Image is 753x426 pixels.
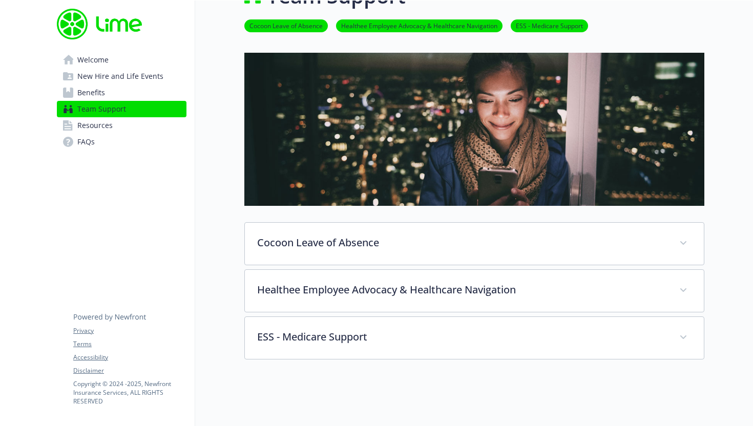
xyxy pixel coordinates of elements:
[73,339,186,349] a: Terms
[57,84,186,101] a: Benefits
[73,366,186,375] a: Disclaimer
[244,53,704,206] img: team support page banner
[57,68,186,84] a: New Hire and Life Events
[257,235,667,250] p: Cocoon Leave of Absence
[57,52,186,68] a: Welcome
[77,68,163,84] span: New Hire and Life Events
[77,84,105,101] span: Benefits
[77,117,113,134] span: Resources
[57,101,186,117] a: Team Support
[57,134,186,150] a: FAQs
[77,52,109,68] span: Welcome
[245,223,704,265] div: Cocoon Leave of Absence
[73,326,186,335] a: Privacy
[245,270,704,312] div: Healthee Employee Advocacy & Healthcare Navigation
[257,329,667,345] p: ESS - Medicare Support
[257,282,667,297] p: Healthee Employee Advocacy & Healthcare Navigation
[245,317,704,359] div: ESS - Medicare Support
[77,101,126,117] span: Team Support
[244,20,328,30] a: Cocoon Leave of Absence
[511,20,588,30] a: ESS - Medicare Support
[73,353,186,362] a: Accessibility
[77,134,95,150] span: FAQs
[57,117,186,134] a: Resources
[73,379,186,406] p: Copyright © 2024 - 2025 , Newfront Insurance Services, ALL RIGHTS RESERVED
[336,20,503,30] a: Healthee Employee Advocacy & Healthcare Navigation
